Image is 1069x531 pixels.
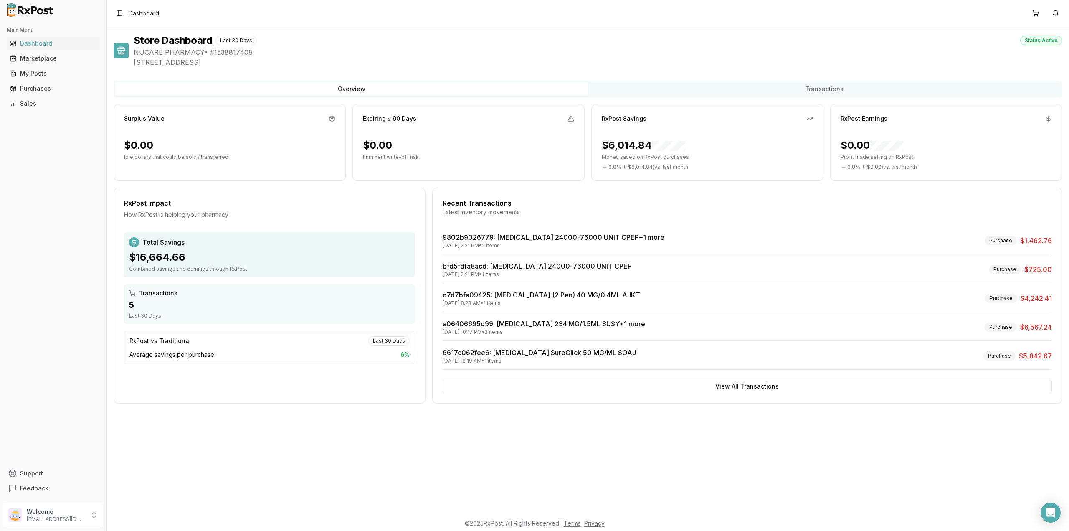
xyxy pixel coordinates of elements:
a: Dashboard [7,36,100,51]
span: 0.0 % [847,164,860,170]
div: Purchase [985,323,1017,332]
button: My Posts [3,67,103,80]
span: ( - $0.00 ) vs. last month [863,164,917,170]
a: Sales [7,96,100,111]
p: Imminent write-off risk [363,154,574,160]
div: [DATE] 12:19 AM • 1 items [443,358,636,364]
img: User avatar [8,508,22,522]
button: Support [3,466,103,481]
div: [DATE] 2:21 PM • 1 items [443,271,632,278]
div: Sales [10,99,96,108]
div: [DATE] 2:21 PM • 2 items [443,242,664,249]
div: [DATE] 8:28 AM • 1 items [443,300,640,307]
button: Transactions [588,82,1061,96]
span: Feedback [20,484,48,493]
a: d7d7bfa09425: [MEDICAL_DATA] (2 Pen) 40 MG/0.4ML AJKT [443,291,640,299]
button: Overview [115,82,588,96]
div: [DATE] 10:17 PM • 2 items [443,329,645,335]
p: Profit made selling on RxPost [841,154,1052,160]
h1: Store Dashboard [134,34,212,47]
nav: breadcrumb [129,9,159,18]
button: Marketplace [3,52,103,65]
div: 5 [129,299,410,311]
div: Purchase [985,294,1017,303]
p: Money saved on RxPost purchases [602,154,813,160]
div: RxPost Savings [602,114,646,123]
span: NUCARE PHARMACY • # 1538817408 [134,47,1062,57]
div: How RxPost is helping your pharmacy [124,211,415,219]
span: [STREET_ADDRESS] [134,57,1062,67]
span: $725.00 [1024,264,1052,274]
button: Purchases [3,82,103,95]
div: Purchase [983,351,1016,361]
div: Surplus Value [124,114,165,123]
div: Last 30 Days [129,313,410,319]
h2: Main Menu [7,27,100,33]
a: My Posts [7,66,100,81]
span: $4,242.41 [1021,293,1052,303]
a: 6617c062fee6: [MEDICAL_DATA] SureClick 50 MG/ML SOAJ [443,348,636,357]
div: Expiring ≤ 90 Days [363,114,416,123]
a: bfd5fdfa8acd: [MEDICAL_DATA] 24000-76000 UNIT CPEP [443,262,632,270]
span: $5,842.67 [1019,351,1052,361]
div: Recent Transactions [443,198,1052,208]
span: $1,462.76 [1020,236,1052,246]
a: Terms [564,520,581,527]
div: RxPost Impact [124,198,415,208]
div: Purchases [10,84,96,93]
button: Feedback [3,481,103,496]
a: 9802b9026779: [MEDICAL_DATA] 24000-76000 UNIT CPEP+1 more [443,233,664,241]
p: Welcome [27,508,85,516]
button: Sales [3,97,103,110]
div: RxPost vs Traditional [129,337,191,345]
img: RxPost Logo [3,3,57,17]
div: $6,014.84 [602,139,685,152]
span: ( - $6,014.84 ) vs. last month [624,164,688,170]
p: Idle dollars that could be sold / transferred [124,154,335,160]
div: Open Intercom Messenger [1041,503,1061,523]
button: Dashboard [3,37,103,50]
div: $0.00 [363,139,392,152]
div: Last 30 Days [368,336,410,346]
a: Marketplace [7,51,100,66]
div: $0.00 [841,139,903,152]
a: a06406695d99: [MEDICAL_DATA] 234 MG/1.5ML SUSY+1 more [443,320,645,328]
div: Purchase [985,236,1017,245]
div: Last 30 Days [215,36,257,45]
button: View All Transactions [443,380,1052,393]
div: $16,664.66 [129,251,410,264]
div: $0.00 [124,139,153,152]
span: $6,567.24 [1020,322,1052,332]
span: Transactions [139,289,177,297]
span: Average savings per purchase: [129,351,215,359]
div: Latest inventory movements [443,208,1052,216]
div: Marketplace [10,54,96,63]
p: [EMAIL_ADDRESS][DOMAIN_NAME] [27,516,85,523]
span: 0.0 % [608,164,621,170]
div: Dashboard [10,39,96,48]
a: Purchases [7,81,100,96]
span: 6 % [400,351,410,359]
span: Total Savings [142,237,185,247]
div: My Posts [10,69,96,78]
div: Status: Active [1020,36,1062,45]
span: Dashboard [129,9,159,18]
div: RxPost Earnings [841,114,887,123]
a: Privacy [584,520,605,527]
div: Combined savings and earnings through RxPost [129,266,410,272]
div: Purchase [989,265,1021,274]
